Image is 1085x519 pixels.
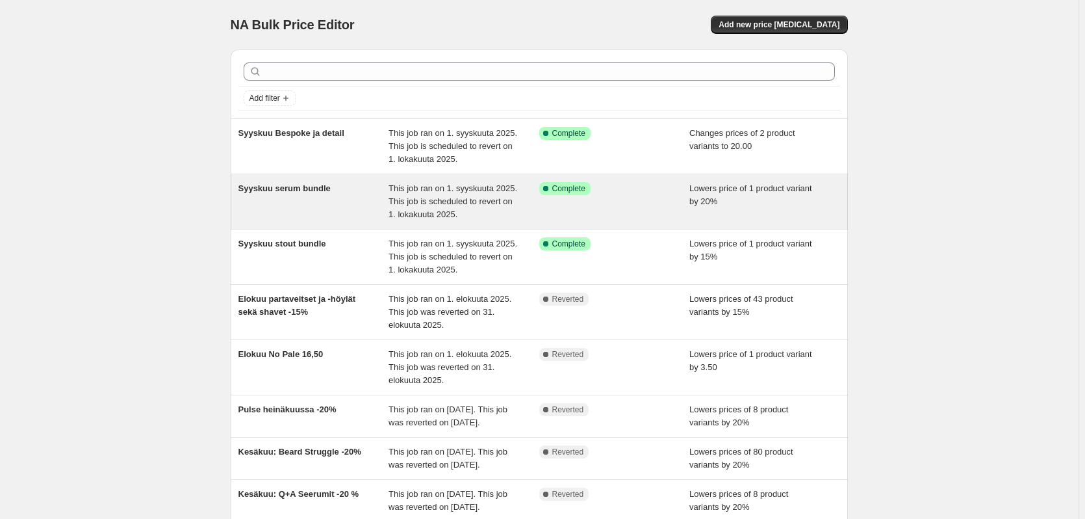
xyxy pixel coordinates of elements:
span: Lowers price of 1 product variant by 15% [689,239,812,261]
span: Elokuu partaveitset ja -höylät sekä shavet -15% [238,294,356,317]
span: Kesäkuu: Q+A Seerumit -20 % [238,489,359,499]
span: This job ran on 1. elokuuta 2025. This job was reverted on 31. elokuuta 2025. [389,294,511,330]
span: This job ran on 1. syyskuuta 2025. This job is scheduled to revert on 1. lokakuuta 2025. [389,183,517,219]
span: Reverted [552,294,584,304]
span: Add filter [249,93,280,103]
span: Complete [552,239,585,249]
span: This job ran on 1. syyskuuta 2025. This job is scheduled to revert on 1. lokakuuta 2025. [389,128,517,164]
span: Reverted [552,447,584,457]
span: Syyskuu stout bundle [238,239,326,248]
span: Reverted [552,349,584,360]
span: This job ran on 1. elokuuta 2025. This job was reverted on 31. elokuuta 2025. [389,349,511,385]
span: Lowers prices of 8 product variants by 20% [689,489,788,512]
span: Complete [552,183,585,194]
span: Syyskuu serum bundle [238,183,331,193]
span: Elokuu No Pale 16,50 [238,349,324,359]
span: NA Bulk Price Editor [231,18,355,32]
span: Reverted [552,405,584,415]
span: Kesäkuu: Beard Struggle -20% [238,447,361,457]
span: Changes prices of 2 product variants to 20.00 [689,128,795,151]
span: Lowers prices of 8 product variants by 20% [689,405,788,427]
span: Lowers prices of 80 product variants by 20% [689,447,793,470]
span: Complete [552,128,585,139]
span: Add new price [MEDICAL_DATA] [719,20,839,30]
span: This job ran on [DATE]. This job was reverted on [DATE]. [389,489,507,512]
span: This job ran on 1. syyskuuta 2025. This job is scheduled to revert on 1. lokakuuta 2025. [389,239,517,274]
span: This job ran on [DATE]. This job was reverted on [DATE]. [389,405,507,427]
span: Syyskuu Bespoke ja detail [238,128,344,138]
span: Reverted [552,489,584,499]
button: Add filter [244,90,296,106]
span: Lowers price of 1 product variant by 3.50 [689,349,812,372]
span: This job ran on [DATE]. This job was reverted on [DATE]. [389,447,507,470]
span: Lowers prices of 43 product variants by 15% [689,294,793,317]
span: Pulse heinäkuussa -20% [238,405,337,414]
button: Add new price [MEDICAL_DATA] [711,16,847,34]
span: Lowers price of 1 product variant by 20% [689,183,812,206]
